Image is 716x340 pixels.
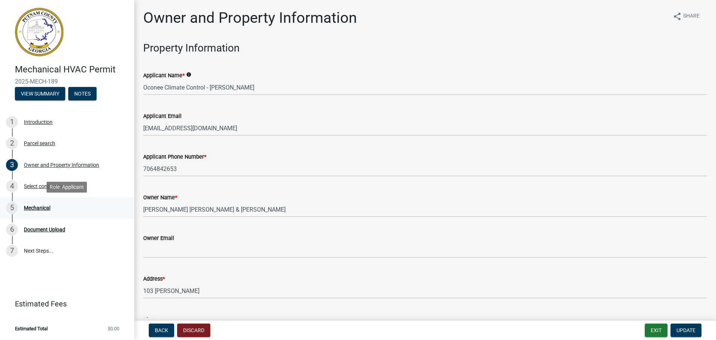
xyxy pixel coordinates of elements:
div: Introduction [24,119,53,125]
h3: Property Information [143,42,707,54]
div: 7 [6,245,18,257]
div: 2 [6,137,18,149]
button: View Summary [15,87,65,100]
label: Owner Name [143,195,177,200]
h4: Mechanical HVAC Permit [15,64,128,75]
span: 2025-MECH-189 [15,78,119,85]
img: Putnam County, Georgia [15,8,63,56]
label: Applicant Name [143,73,185,78]
div: 3 [6,159,18,171]
div: 5 [6,202,18,214]
div: Mechanical [24,205,50,210]
label: Address [143,277,165,282]
span: Share [683,12,700,21]
button: Discard [177,324,210,337]
wm-modal-confirm: Summary [15,91,65,97]
button: Update [671,324,701,337]
i: share [673,12,682,21]
button: shareShare [667,9,706,24]
div: 4 [6,180,18,192]
span: Estimated Total [15,326,48,331]
button: Back [149,324,174,337]
span: Update [676,327,695,333]
label: City [143,317,155,322]
div: Owner and Property Information [24,162,99,168]
div: Document Upload [24,227,65,232]
span: Back [155,327,168,333]
wm-modal-confirm: Notes [68,91,97,97]
a: Estimated Fees [6,296,122,311]
div: Role: Applicant [47,182,87,193]
button: Exit [645,324,668,337]
label: Applicant Phone Number [143,155,206,160]
span: $0.00 [108,326,119,331]
div: Select contractor [24,184,63,189]
div: 1 [6,116,18,128]
label: Owner Email [143,236,174,241]
h1: Owner and Property Information [143,9,357,27]
div: Parcel search [24,141,55,146]
label: Applicant Email [143,114,182,119]
i: info [186,72,191,77]
button: Notes [68,87,97,100]
div: 6 [6,224,18,235]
